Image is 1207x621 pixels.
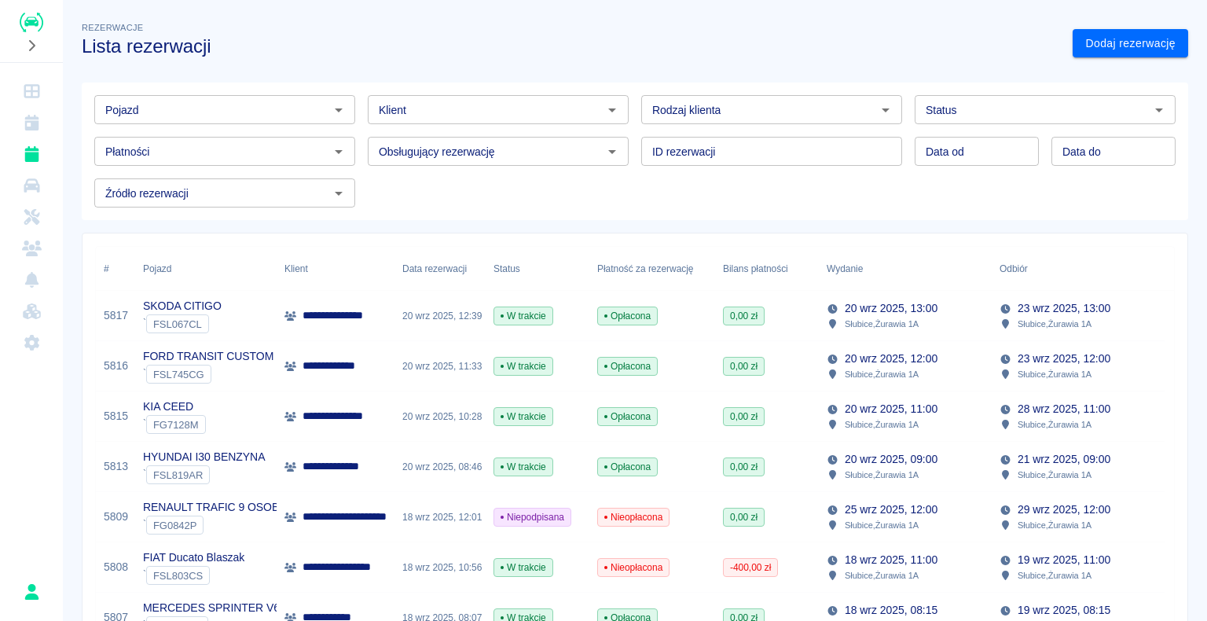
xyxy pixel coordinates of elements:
p: 18 wrz 2025, 08:15 [845,602,937,619]
img: Renthelp [20,13,43,32]
div: ` [143,415,206,434]
p: Słubice , Żurawia 1A [1018,317,1091,331]
p: FORD TRANSIT CUSTOM [143,348,273,365]
div: Wydanie [827,247,863,291]
a: Widget WWW [6,296,57,327]
span: 0,00 zł [724,460,764,474]
span: W trakcie [494,560,552,575]
p: 21 wrz 2025, 09:00 [1018,451,1110,468]
button: Otwórz [1148,99,1170,121]
input: DD.MM.YYYY [1051,137,1176,166]
a: 5815 [104,408,128,424]
p: 20 wrz 2025, 09:00 [845,451,937,468]
div: # [104,247,109,291]
a: Klienci [6,233,57,264]
div: Bilans płatności [723,247,788,291]
span: FSL819AR [147,469,209,481]
p: HYUNDAI I30 BENZYNA [143,449,265,465]
span: W trakcie [494,460,552,474]
div: ` [143,314,222,333]
p: 19 wrz 2025, 11:00 [1018,552,1110,568]
p: RENAULT TRAFIC 9 OSOBOWY [143,499,306,516]
span: Opłacona [598,359,657,373]
p: Słubice , Żurawia 1A [1018,468,1091,482]
div: Pojazd [143,247,171,291]
a: Rezerwacje [6,138,57,170]
div: Klient [284,247,308,291]
div: 20 wrz 2025, 12:39 [394,291,486,341]
span: W trakcie [494,309,552,323]
div: Płatność za rezerwację [589,247,715,291]
p: SKODA CITIGO [143,298,222,314]
div: ` [143,465,265,484]
p: Słubice , Żurawia 1A [845,468,919,482]
p: Słubice , Żurawia 1A [845,317,919,331]
button: Otwórz [328,141,350,163]
a: Kalendarz [6,107,57,138]
button: Otwórz [328,99,350,121]
div: 20 wrz 2025, 11:33 [394,341,486,391]
span: 0,00 zł [724,510,764,524]
button: Rafał Płaza [15,575,48,608]
span: -400,00 zł [724,560,777,575]
a: 5813 [104,458,128,475]
div: 18 wrz 2025, 12:01 [394,492,486,542]
span: 0,00 zł [724,410,764,424]
a: Dodaj rezerwację [1073,29,1188,58]
span: FG7128M [147,419,205,431]
div: Data rezerwacji [394,247,486,291]
span: FSL067CL [147,318,208,330]
a: 5809 [104,509,128,525]
div: Wydanie [819,247,992,291]
div: Pojazd [135,247,277,291]
p: Słubice , Żurawia 1A [845,518,919,532]
div: Status [486,247,589,291]
span: Nieopłacona [598,560,669,575]
div: Data rezerwacji [402,247,467,291]
div: Klient [277,247,394,291]
div: Status [493,247,520,291]
div: Odbiór [1000,247,1028,291]
p: Słubice , Żurawia 1A [1018,518,1091,532]
a: Powiadomienia [6,264,57,296]
span: Niepodpisana [494,510,570,524]
a: Dashboard [6,75,57,107]
p: Słubice , Żurawia 1A [845,568,919,582]
div: ` [143,566,244,585]
div: # [96,247,135,291]
p: Słubice , Żurawia 1A [1018,417,1091,432]
div: Odbiór [992,247,1165,291]
p: 29 wrz 2025, 12:00 [1018,502,1110,518]
p: Słubice , Żurawia 1A [1018,367,1091,381]
p: Słubice , Żurawia 1A [845,417,919,432]
div: ` [143,365,273,384]
button: Otwórz [875,99,897,121]
p: 23 wrz 2025, 13:00 [1018,300,1110,317]
span: FG0842P [147,520,203,531]
input: DD.MM.YYYY [915,137,1039,166]
a: 5817 [104,307,128,324]
div: 18 wrz 2025, 10:56 [394,542,486,593]
p: 20 wrz 2025, 13:00 [845,300,937,317]
div: ` [143,516,306,535]
p: 28 wrz 2025, 11:00 [1018,401,1110,417]
button: Otwórz [328,182,350,204]
div: Płatność za rezerwację [597,247,694,291]
span: FSL803CS [147,570,209,582]
p: FIAT Ducato Blaszak [143,549,244,566]
p: 20 wrz 2025, 11:00 [845,401,937,417]
span: W trakcie [494,410,552,424]
span: 0,00 zł [724,309,764,323]
div: Bilans płatności [715,247,819,291]
a: Ustawienia [6,327,57,358]
p: 19 wrz 2025, 08:15 [1018,602,1110,619]
p: 18 wrz 2025, 11:00 [845,552,937,568]
div: 20 wrz 2025, 10:28 [394,391,486,442]
div: 20 wrz 2025, 08:46 [394,442,486,492]
span: Opłacona [598,460,657,474]
button: Rozwiń nawigację [20,35,43,56]
span: Opłacona [598,410,657,424]
button: Otwórz [601,99,623,121]
p: Słubice , Żurawia 1A [1018,568,1091,582]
